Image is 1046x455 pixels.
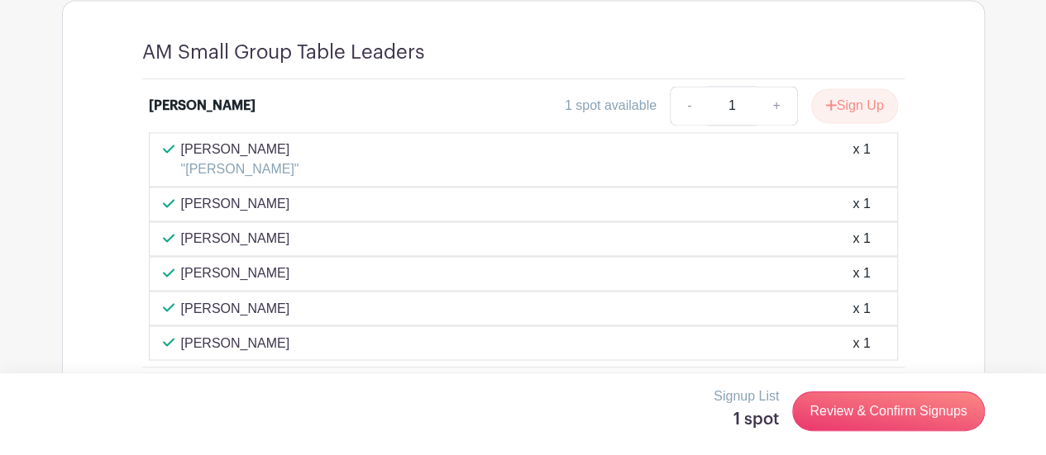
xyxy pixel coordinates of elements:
div: [PERSON_NAME] [149,96,256,116]
h4: AM Small Group Table Leaders [142,40,425,64]
div: x 1 [853,194,870,214]
div: x 1 [853,333,870,353]
a: Review & Confirm Signups [792,391,984,431]
a: + [756,86,797,126]
div: x 1 [853,263,870,283]
button: Sign Up [811,88,898,123]
p: [PERSON_NAME] [181,298,290,318]
p: [PERSON_NAME] [181,229,290,249]
div: x 1 [853,140,870,179]
p: "[PERSON_NAME]" [181,159,299,179]
div: x 1 [853,229,870,249]
p: [PERSON_NAME] [181,333,290,353]
p: [PERSON_NAME] [181,194,290,214]
p: [PERSON_NAME] [181,263,290,283]
div: x 1 [853,298,870,318]
p: [PERSON_NAME] [181,140,299,159]
h5: 1 spot [714,410,779,429]
a: - [670,86,708,126]
div: 1 spot available [565,96,657,116]
p: Signup List [714,386,779,406]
